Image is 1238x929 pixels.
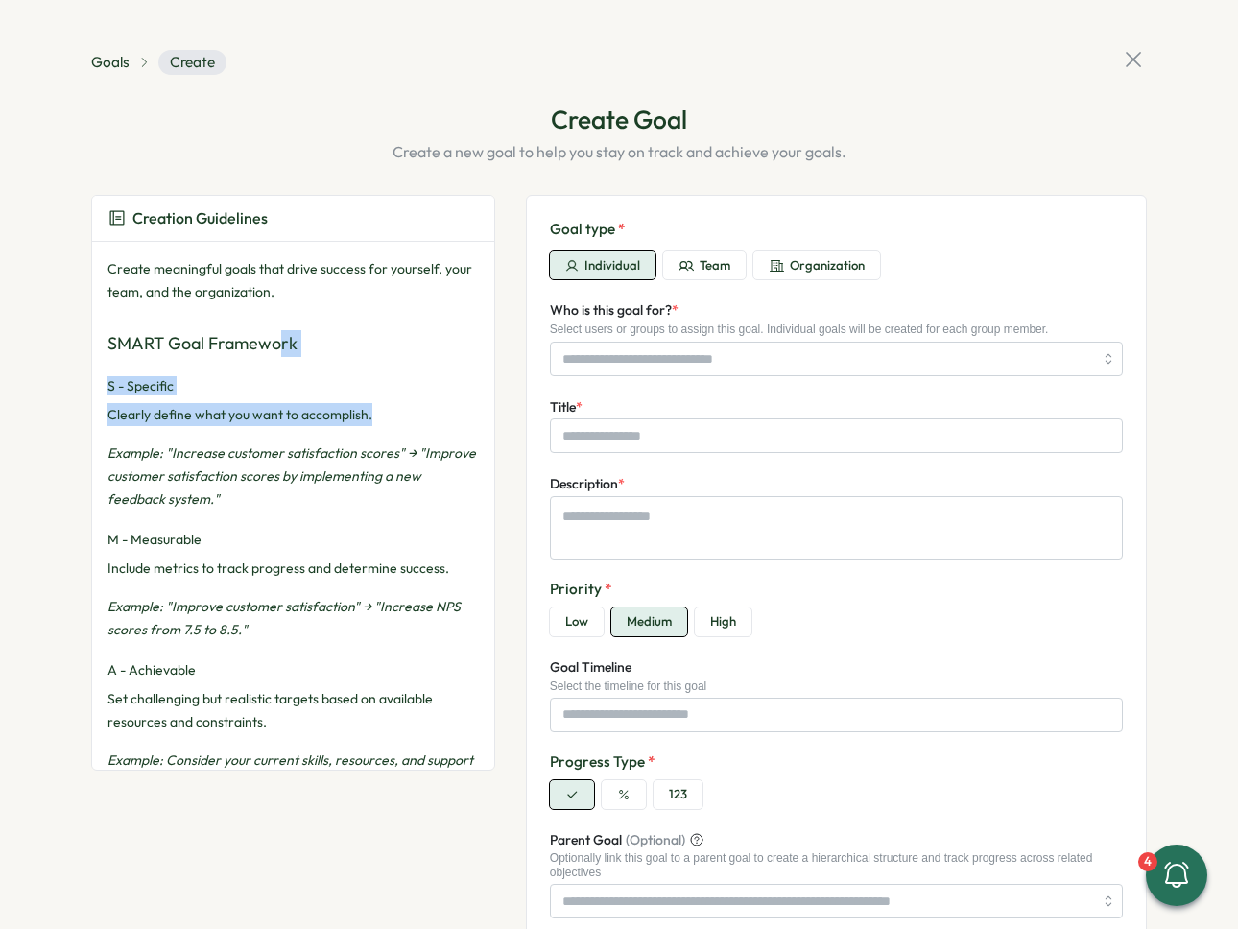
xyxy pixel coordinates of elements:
[107,660,479,679] h4: A - Achievable
[550,322,1123,336] div: Select users or groups to assign this goal. Individual goals will be created for each group member.
[663,251,746,280] button: Team
[550,251,655,280] button: Individual
[107,598,461,638] em: Example: "Improve customer satisfaction" → "Increase NPS scores from 7.5 to 8.5."
[107,257,479,303] p: Create meaningful goals that drive success for yourself, your team, and the organization.
[107,687,479,733] p: Set challenging but realistic targets based on available resources and constraints.
[550,397,583,418] label: Title
[1146,845,1207,906] button: 4
[790,257,865,274] span: Organization
[550,657,631,679] label: Goal Timeline
[654,780,702,809] button: 123
[550,219,1123,240] label: Goal type
[107,557,479,580] p: Include metrics to track progress and determine success.
[753,251,880,280] button: Organization
[700,257,730,274] span: Team
[107,376,479,395] h4: S - Specific
[695,607,751,636] button: High
[132,206,268,230] span: Creation Guidelines
[91,103,1147,136] h1: Create Goal
[550,579,1123,600] label: Priority
[550,751,1123,773] label: Progress Type
[91,52,130,73] button: Goals
[611,607,687,636] button: Medium
[1138,852,1157,871] div: 4
[550,300,679,322] label: Who is this goal for?
[158,50,226,75] span: Create
[626,830,685,851] span: (Optional)
[550,607,604,636] button: Low
[107,330,479,357] h3: SMART Goal Framework
[107,403,479,426] p: Clearly define what you want to accomplish.
[91,140,1147,164] p: Create a new goal to help you stay on track and achieve your goals.
[584,257,640,274] span: Individual
[550,679,1123,693] div: Select the timeline for this goal
[550,474,625,495] label: Description
[107,444,476,508] em: Example: "Increase customer satisfaction scores" → "Improve customer satisfaction scores by imple...
[550,830,622,851] span: Parent Goal
[107,530,479,549] h4: M - Measurable
[107,751,473,792] em: Example: Consider your current skills, resources, and support needed.
[550,851,1123,879] div: Optionally link this goal to a parent goal to create a hierarchical structure and track progress ...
